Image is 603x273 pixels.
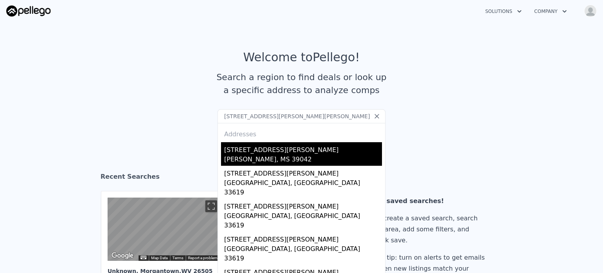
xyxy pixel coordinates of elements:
[108,198,220,261] div: Map
[479,4,528,18] button: Solutions
[224,155,382,166] div: [PERSON_NAME], MS 39042
[224,166,382,178] div: [STREET_ADDRESS][PERSON_NAME]
[6,5,51,16] img: Pellego
[584,5,597,17] img: avatar
[141,256,146,259] button: Keyboard shortcuts
[100,166,502,191] div: Recent Searches
[110,251,135,261] img: Google
[221,123,382,142] div: Addresses
[375,196,488,207] div: No saved searches!
[224,211,382,232] div: [GEOGRAPHIC_DATA], [GEOGRAPHIC_DATA] 33619
[224,244,382,265] div: [GEOGRAPHIC_DATA], [GEOGRAPHIC_DATA] 33619
[108,198,220,261] div: Street View
[172,256,183,260] a: Terms (opens in new tab)
[224,142,382,155] div: [STREET_ADDRESS][PERSON_NAME]
[205,200,217,212] button: Toggle fullscreen view
[224,178,382,199] div: [GEOGRAPHIC_DATA], [GEOGRAPHIC_DATA] 33619
[217,109,386,123] input: Search an address or region...
[110,251,135,261] a: Open this area in Google Maps (opens a new window)
[224,232,382,244] div: [STREET_ADDRESS][PERSON_NAME]
[224,199,382,211] div: [STREET_ADDRESS][PERSON_NAME]
[188,256,217,260] a: Report a problem
[151,255,168,261] button: Map Data
[528,4,573,18] button: Company
[375,213,488,246] div: To create a saved search, search an area, add some filters, and click save.
[243,50,360,64] div: Welcome to Pellego !
[214,71,389,97] div: Search a region to find deals or look up a specific address to analyze comps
